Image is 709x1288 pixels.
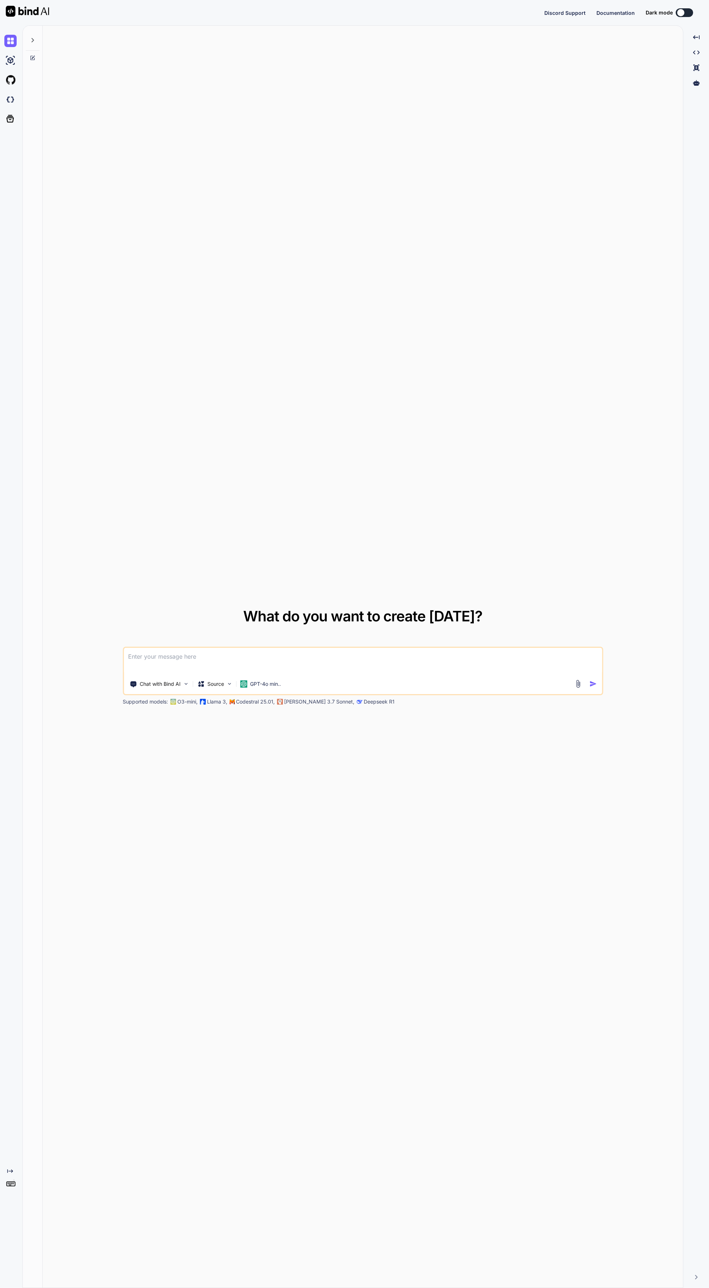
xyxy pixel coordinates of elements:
[646,9,673,16] span: Dark mode
[544,10,586,16] span: Discord Support
[243,607,482,625] span: What do you want to create [DATE]?
[123,698,168,705] p: Supported models:
[140,680,181,688] p: Chat with Bind AI
[236,698,275,705] p: Codestral 25.01,
[574,680,582,688] img: attachment
[229,699,235,704] img: Mistral-AI
[207,698,227,705] p: Llama 3,
[200,699,206,705] img: Llama2
[589,680,597,688] img: icon
[250,680,281,688] p: GPT-4o min..
[170,699,176,705] img: GPT-4
[4,54,17,67] img: ai-studio
[4,93,17,106] img: darkCloudIdeIcon
[596,10,635,16] span: Documentation
[596,9,635,17] button: Documentation
[207,680,224,688] p: Source
[4,74,17,86] img: githubLight
[277,699,283,705] img: claude
[177,698,198,705] p: O3-mini,
[544,9,586,17] button: Discord Support
[284,698,354,705] p: [PERSON_NAME] 3.7 Sonnet,
[226,681,232,687] img: Pick Models
[6,6,49,17] img: Bind AI
[364,698,394,705] p: Deepseek R1
[4,35,17,47] img: chat
[240,680,247,688] img: GPT-4o mini
[356,699,362,705] img: claude
[183,681,189,687] img: Pick Tools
